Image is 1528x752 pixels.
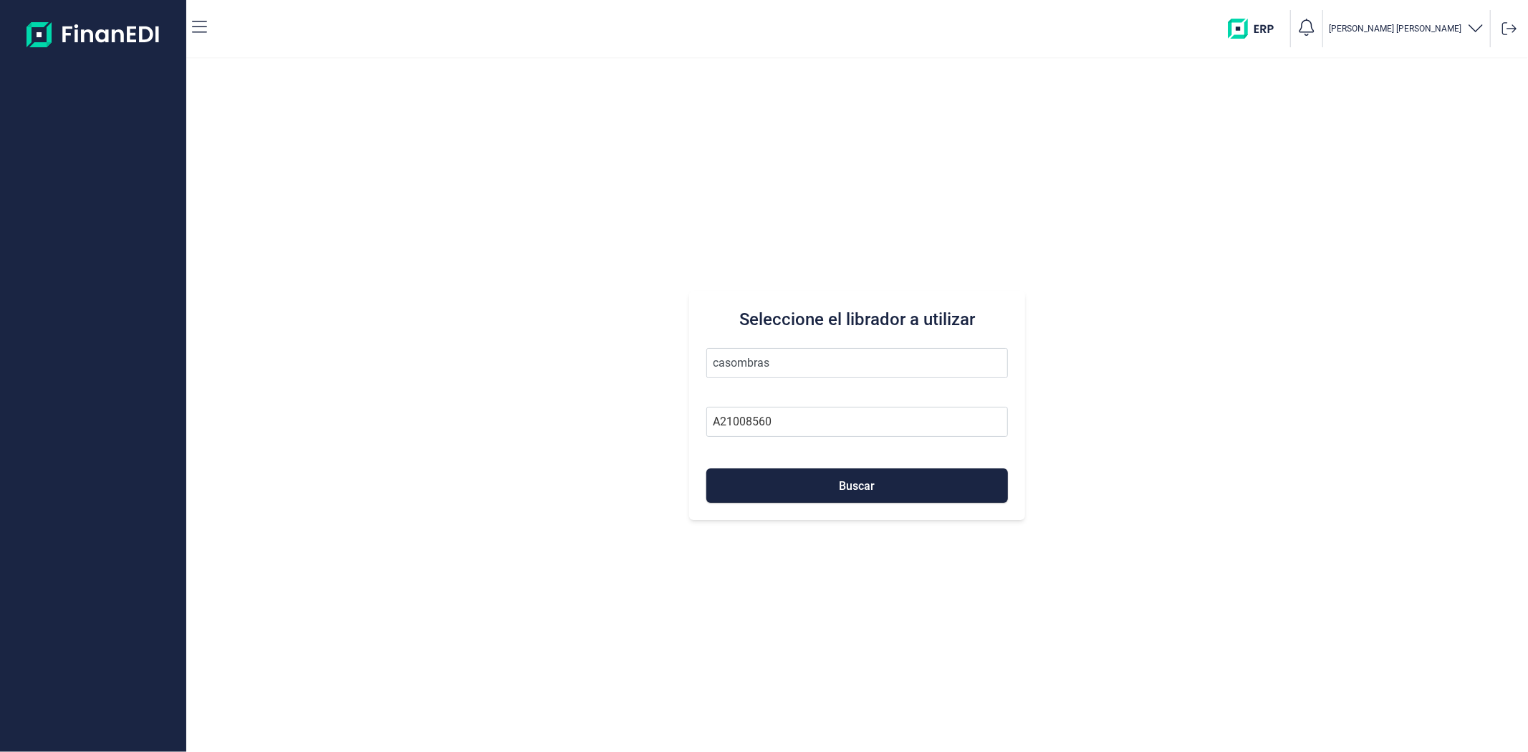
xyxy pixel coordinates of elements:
input: Seleccione la razón social [706,348,1007,378]
button: Buscar [706,468,1007,503]
input: Busque por NIF [706,407,1007,437]
span: Buscar [840,481,875,491]
p: [PERSON_NAME] [PERSON_NAME] [1329,23,1461,34]
img: erp [1228,19,1284,39]
img: Logo de aplicación [27,11,160,57]
button: [PERSON_NAME] [PERSON_NAME] [1329,19,1484,39]
h3: Seleccione el librador a utilizar [706,308,1007,331]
